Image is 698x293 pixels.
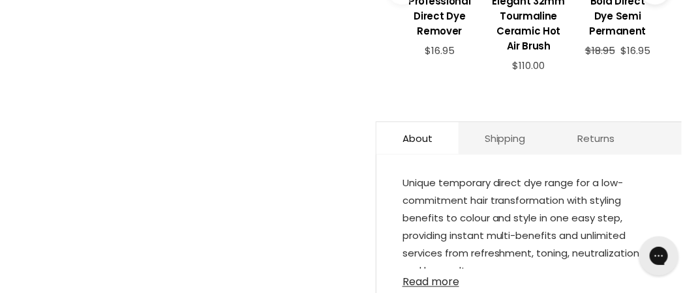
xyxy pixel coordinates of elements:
[620,44,650,57] span: $16.95
[459,122,552,154] a: Shipping
[402,174,656,283] p: Unique temporary direct dye range for a low-commitment hair transformation with styling benefits ...
[633,232,685,280] iframe: Gorgias live chat messenger
[552,122,641,154] a: Returns
[512,59,545,72] span: $110.00
[585,44,615,57] span: $18.95
[425,44,455,57] span: $16.95
[402,269,656,288] a: Read more
[376,122,459,154] a: About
